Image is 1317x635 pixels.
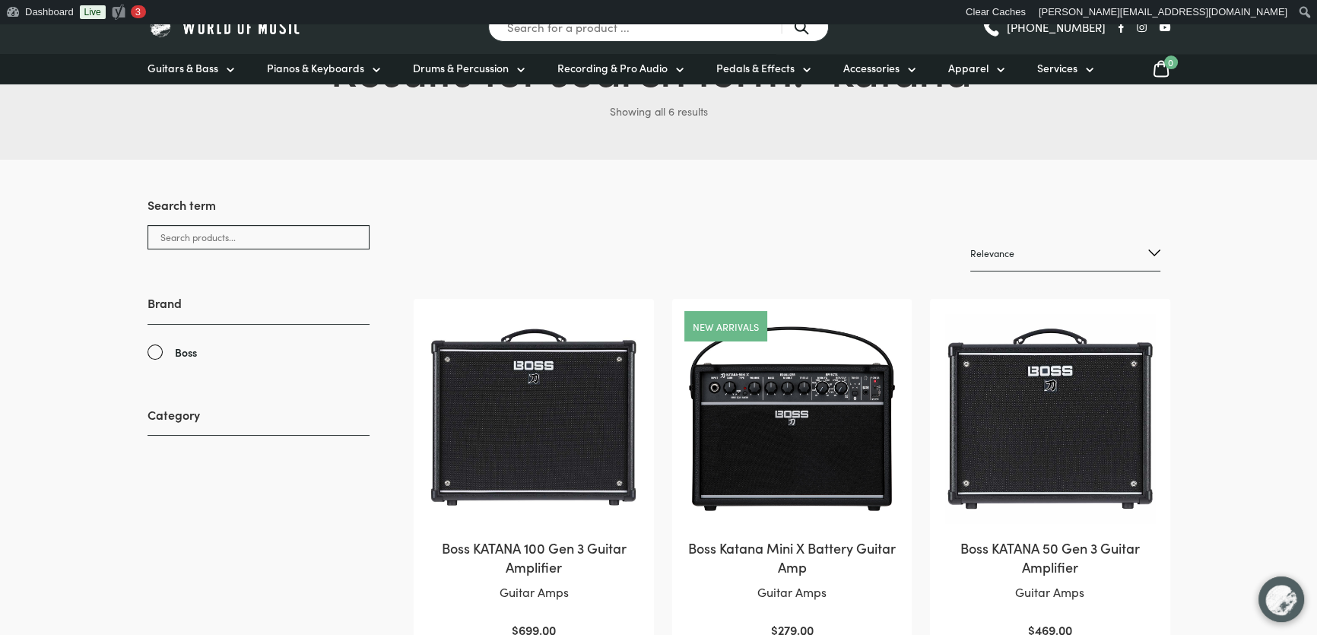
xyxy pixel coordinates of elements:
[80,5,106,19] a: Live
[429,583,638,602] p: Guitar Amps
[148,294,370,360] div: Brand
[945,583,1154,602] p: Guitar Amps
[429,538,638,576] h2: Boss KATANA 100 Gen 3 Guitar Amplifier
[982,16,1106,39] a: [PHONE_NUMBER]
[148,344,370,361] a: Boss
[945,538,1154,576] h2: Boss KATANA 50 Gen 3 Guitar Amplifier
[693,322,759,332] a: New arrivals
[1164,56,1178,69] span: 0
[1037,60,1077,76] span: Services
[1249,567,1317,635] iframe: Chat with our support team
[135,6,141,17] span: 3
[488,12,829,42] input: Search for a product ...
[687,314,897,523] img: Boss Katana Mini X front panel
[429,314,638,523] img: Boss KATANA 100 Gen 3 Guitar Amplifier Front
[413,60,509,76] span: Drums & Percussion
[687,538,897,576] h2: Boss Katana Mini X Battery Guitar Amp
[148,196,370,225] h3: Search term
[267,60,364,76] span: Pianos & Keyboards
[970,236,1160,271] select: Shop order
[843,60,900,76] span: Accessories
[557,60,668,76] span: Recording & Pro Audio
[716,60,795,76] span: Pedals & Effects
[148,294,370,324] h3: Brand
[148,15,303,39] img: World of Music
[148,99,1170,123] p: Showing all 6 results
[148,406,370,436] h3: Category
[945,314,1154,523] img: Boss KATANA 50 Gen 3 Guitar Amplifier Front
[148,225,370,249] input: Search products...
[687,583,897,602] p: Guitar Amps
[175,344,197,361] span: Boss
[148,60,218,76] span: Guitars & Bass
[1007,21,1106,33] span: [PHONE_NUMBER]
[948,60,989,76] span: Apparel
